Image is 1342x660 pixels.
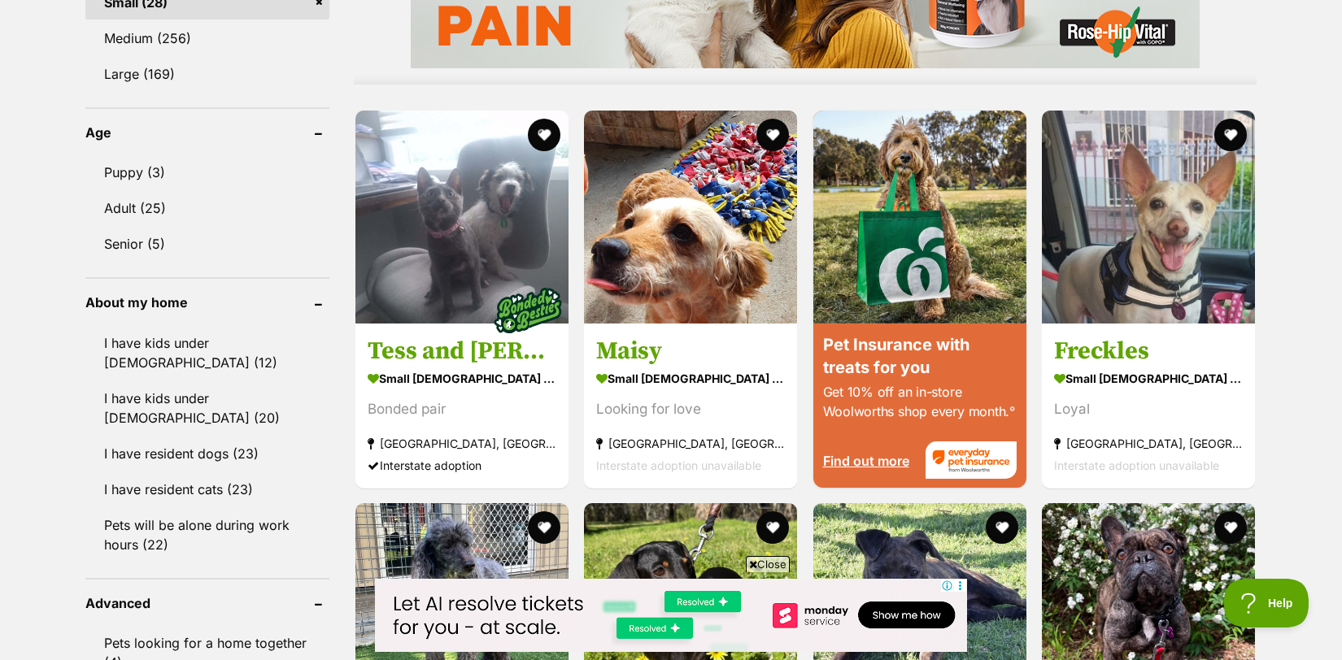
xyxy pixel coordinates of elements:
[85,436,329,471] a: I have resident dogs (23)
[85,21,329,55] a: Medium (256)
[85,227,329,261] a: Senior (5)
[1214,511,1247,544] button: favourite
[85,381,329,435] a: I have kids under [DEMOGRAPHIC_DATA] (20)
[746,556,790,572] span: Close
[85,191,329,225] a: Adult (25)
[596,335,785,366] h3: Maisy
[1224,579,1309,627] iframe: Help Scout Beacon - Open
[1054,458,1219,471] span: Interstate adoption unavailable
[584,323,797,488] a: Maisy small [DEMOGRAPHIC_DATA] Dog Looking for love [GEOGRAPHIC_DATA], [GEOGRAPHIC_DATA] Intersta...
[1042,323,1255,488] a: Freckles small [DEMOGRAPHIC_DATA] Dog Loyal [GEOGRAPHIC_DATA], [GEOGRAPHIC_DATA] Interstate adopt...
[368,366,556,389] strong: small [DEMOGRAPHIC_DATA] Dog
[986,511,1018,544] button: favourite
[368,432,556,454] strong: [GEOGRAPHIC_DATA], [GEOGRAPHIC_DATA]
[596,397,785,419] div: Looking for love
[528,119,560,151] button: favourite
[528,511,560,544] button: favourite
[375,579,967,652] iframe: Advertisement
[355,323,569,488] a: Tess and [PERSON_NAME] small [DEMOGRAPHIC_DATA] Dog Bonded pair [GEOGRAPHIC_DATA], [GEOGRAPHIC_DA...
[85,508,329,562] a: Pets will be alone during work hours (22)
[596,432,785,454] strong: [GEOGRAPHIC_DATA], [GEOGRAPHIC_DATA]
[1054,432,1243,454] strong: [GEOGRAPHIC_DATA], [GEOGRAPHIC_DATA]
[1054,335,1243,366] h3: Freckles
[487,269,569,350] img: bonded besties
[1054,397,1243,419] div: Loyal
[596,366,785,389] strong: small [DEMOGRAPHIC_DATA] Dog
[584,111,797,323] img: Maisy - Cavalier King Charles Spaniel Dog
[85,295,329,310] header: About my home
[368,454,556,475] div: Interstate adoption
[85,326,329,380] a: I have kids under [DEMOGRAPHIC_DATA] (12)
[85,125,329,140] header: Age
[355,111,569,323] img: Tess and Miley - Jack Russell Terrier Dog
[368,397,556,419] div: Bonded pair
[85,596,329,610] header: Advanced
[757,511,790,544] button: favourite
[757,119,790,151] button: favourite
[85,57,329,91] a: Large (169)
[1054,366,1243,389] strong: small [DEMOGRAPHIC_DATA] Dog
[1042,111,1255,323] img: Freckles - Jack Russell Terrier Dog
[85,472,329,506] a: I have resident cats (23)
[1214,119,1247,151] button: favourite
[85,155,329,189] a: Puppy (3)
[596,458,761,471] span: Interstate adoption unavailable
[368,335,556,366] h3: Tess and [PERSON_NAME]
